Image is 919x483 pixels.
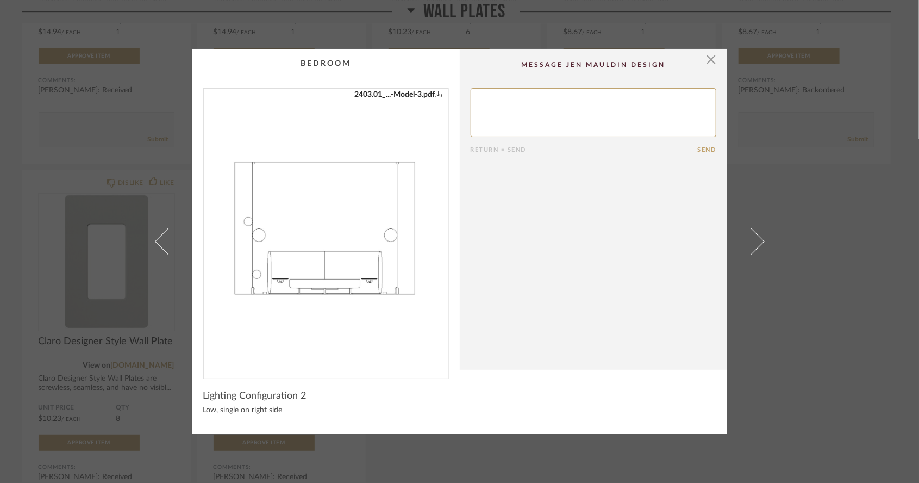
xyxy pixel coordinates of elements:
button: Send [698,146,716,153]
img: e6f57794-2fbe-4791-a19c-54e5b47c32cc_1000x1000.jpg [204,89,448,370]
div: Return = Send [471,146,698,153]
a: 2403.01_...-Model-3.pdf [355,89,443,101]
div: Low, single on right side [203,406,449,415]
button: Close [701,49,722,71]
span: Lighting Configuration 2 [203,390,307,402]
div: 0 [204,89,448,370]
